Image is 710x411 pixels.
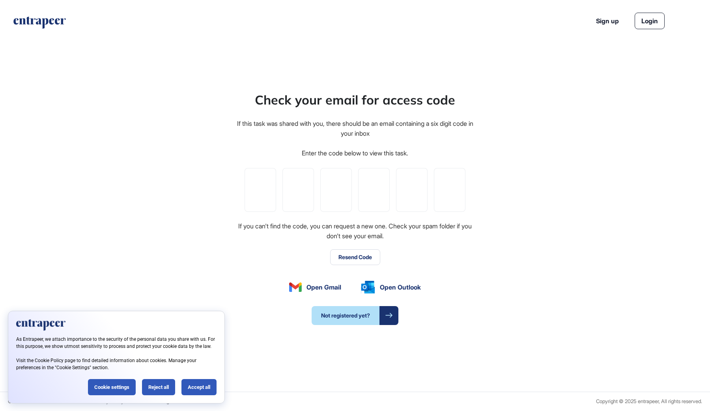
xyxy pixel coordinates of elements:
[289,282,341,292] a: Open Gmail
[596,16,619,26] a: Sign up
[302,148,408,159] div: Enter the code below to view this task.
[255,90,455,109] div: Check your email for access code
[312,306,379,325] span: Not registered yet?
[596,398,702,404] div: Copyright © 2025 entrapeer, All rights reserved.
[8,398,79,404] a: Commercial Terms & Conditions
[13,17,67,32] a: entrapeer-logo
[635,13,665,29] a: Login
[236,221,474,241] div: If you can't find the code, you can request a new one. Check your spam folder if you don't see yo...
[361,281,421,293] a: Open Outlook
[380,282,421,292] span: Open Outlook
[330,249,380,265] button: Resend Code
[306,282,341,292] span: Open Gmail
[236,119,474,139] div: If this task was shared with you, there should be an email containing a six digit code in your inbox
[312,306,398,325] a: Not registered yet?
